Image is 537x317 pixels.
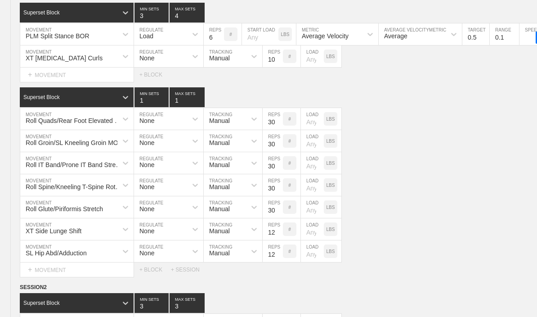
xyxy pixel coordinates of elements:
div: Average [384,32,407,40]
span: + [28,266,32,273]
div: XT [MEDICAL_DATA] Curls [26,54,103,62]
input: Any [301,108,324,130]
span: SESSION 2 [20,284,47,290]
div: PLM Split Stance BOR [26,32,89,40]
p: # [288,249,291,254]
input: Any [301,152,324,174]
input: Any [301,196,324,218]
div: Manual [209,249,230,257]
div: XT Side Lunge Shift [26,227,81,235]
input: Any [301,130,324,152]
div: Roll Groin/SL Kneeling Groin MOB [26,139,122,146]
p: # [288,54,291,59]
div: None [139,183,154,190]
p: # [288,205,291,210]
input: None [170,3,205,23]
div: Manual [209,205,230,213]
div: Manual [209,183,230,190]
div: Manual [209,227,230,235]
div: Superset Block [23,94,60,100]
p: # [288,183,291,188]
div: Superset Block [23,300,60,306]
p: LBS [327,54,335,59]
p: LBS [327,183,335,188]
p: # [229,32,232,37]
div: Superset Block [23,9,60,16]
input: None [170,293,205,313]
div: None [139,54,154,62]
div: None [139,161,154,168]
div: SL Hip Abd/Adduction [26,249,87,257]
p: LBS [327,249,335,254]
input: None [170,87,205,107]
input: Any [242,23,278,45]
div: Roll Quads/Rear Foot Elevated Stretch [26,117,123,124]
div: Roll Glute/Piriformis Stretch [26,205,103,213]
input: Any [301,45,324,67]
div: + SESSION [171,267,207,273]
p: # [288,117,291,122]
div: None [139,139,154,146]
input: Any [301,174,324,196]
p: # [288,227,291,232]
div: None [139,117,154,124]
p: # [288,139,291,144]
div: + BLOCK [139,267,171,273]
div: Roll IT Band/Prone IT Band Stretch [26,161,123,168]
div: None [139,227,154,235]
div: Roll Spine/Kneeling T-Spine Rotation [26,183,123,190]
p: LBS [327,117,335,122]
div: Manual [209,161,230,168]
div: Manual [209,54,230,62]
div: Load [139,32,153,40]
div: + BLOCK [139,72,171,78]
div: None [139,205,154,213]
div: MOVEMENT [20,68,134,82]
input: Any [301,240,324,262]
div: Average Velocity [302,32,349,40]
p: LBS [327,161,335,166]
div: None [139,249,154,257]
input: Any [301,218,324,240]
div: Manual [209,139,230,146]
p: LBS [327,205,335,210]
p: LBS [327,139,335,144]
p: # [288,161,291,166]
div: MOVEMENT [20,263,134,277]
p: LBS [281,32,290,37]
p: LBS [327,227,335,232]
span: + [28,71,32,78]
iframe: Chat Widget [492,274,537,317]
div: Manual [209,117,230,124]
